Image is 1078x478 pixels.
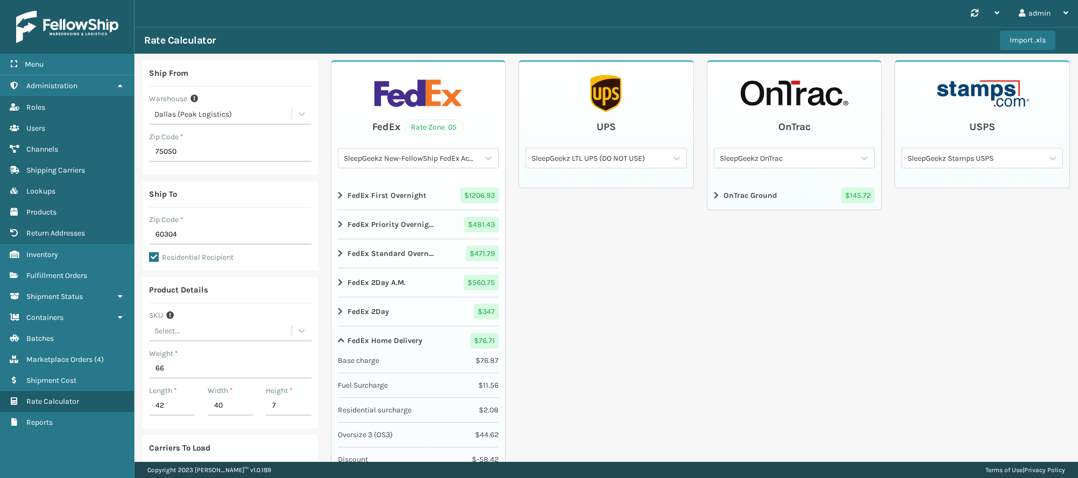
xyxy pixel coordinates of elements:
[149,441,210,454] div: Carriers To Load
[475,429,499,440] span: $ 44.62
[25,60,44,69] span: Menu
[144,34,216,47] h3: Rate Calculator
[26,250,58,259] span: Inventory
[149,214,183,225] label: Zip Code
[347,277,406,288] strong: FedEx 2Day A.M.
[149,385,177,396] label: Length
[841,188,875,203] span: $ 145.72
[149,67,188,80] div: Ship From
[149,131,183,142] label: Zip Code
[724,190,777,201] strong: OnTrac Ground
[472,454,499,465] span: $ -58.42
[26,313,63,322] span: Containers
[149,93,187,104] label: Warehouse
[338,429,393,440] span: Oversize 3 (OS3)
[26,334,54,343] span: Batches
[531,153,668,164] div: SleepGeekz LTL UPS (DO NOT USE)
[347,219,435,230] strong: FedEx Priority Overnight
[149,188,177,201] div: Ship To
[26,187,55,196] span: Lookups
[26,166,85,175] span: Shipping Carriers
[26,208,56,217] span: Products
[338,404,412,416] span: Residential surcharge
[26,145,58,154] span: Channels
[26,103,45,112] span: Roles
[26,418,53,427] span: Reports
[474,304,499,319] span: $ 347
[907,153,1044,164] div: SleepGeekz Stamps USPS
[985,462,1065,478] div: |
[149,253,233,262] label: Residential Recipient
[26,397,79,406] span: Rate Calculator
[26,376,76,385] span: Shipment Cost
[147,462,271,478] p: Copyright 2023 [PERSON_NAME]™ v 1.0.189
[479,404,499,416] span: $ 2.08
[149,283,208,296] div: Product Details
[16,11,118,43] img: logo
[26,271,87,280] span: Fulfillment Orders
[476,355,499,366] span: $ 76.87
[597,119,616,135] div: UPS
[411,122,445,133] span: Rate Zone
[266,385,293,396] label: Height
[26,292,83,301] span: Shipment Status
[338,380,388,391] span: Fuel Surcharge
[347,335,422,346] strong: FedEx Home Delivery
[208,385,233,396] label: Width
[154,325,180,337] div: Select...
[470,333,499,348] span: $ 76.71
[720,153,856,164] div: SleepGeekz OnTrac
[460,188,499,203] span: $ 1206.93
[466,246,499,261] span: $ 471.79
[372,119,401,135] div: FedEx
[338,454,368,465] span: Discount
[26,229,85,238] span: Return Addresses
[1000,31,1055,50] button: Import .xls
[347,248,435,259] strong: FedEx Standard Overnight
[149,348,178,359] label: Weight
[26,355,93,364] span: Marketplace Orders
[464,275,499,290] span: $ 560.75
[338,355,379,366] span: Base charge
[985,466,1023,474] a: Terms of Use
[26,81,77,90] span: Administration
[1024,466,1065,474] a: Privacy Policy
[154,109,293,120] div: Dallas (Peak Logistics)
[94,355,104,364] span: ( 4 )
[347,190,427,201] strong: FedEx First Overnight
[448,122,457,133] span: 05
[344,153,480,164] div: SleepGeekz New-FellowShip FedEx Account
[149,310,163,321] label: SKU
[464,217,499,232] span: $ 481.43
[969,119,995,135] div: USPS
[347,306,389,317] strong: FedEx 2Day
[778,119,811,135] div: OnTrac
[478,380,499,391] span: $ 11.56
[26,124,45,133] span: Users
